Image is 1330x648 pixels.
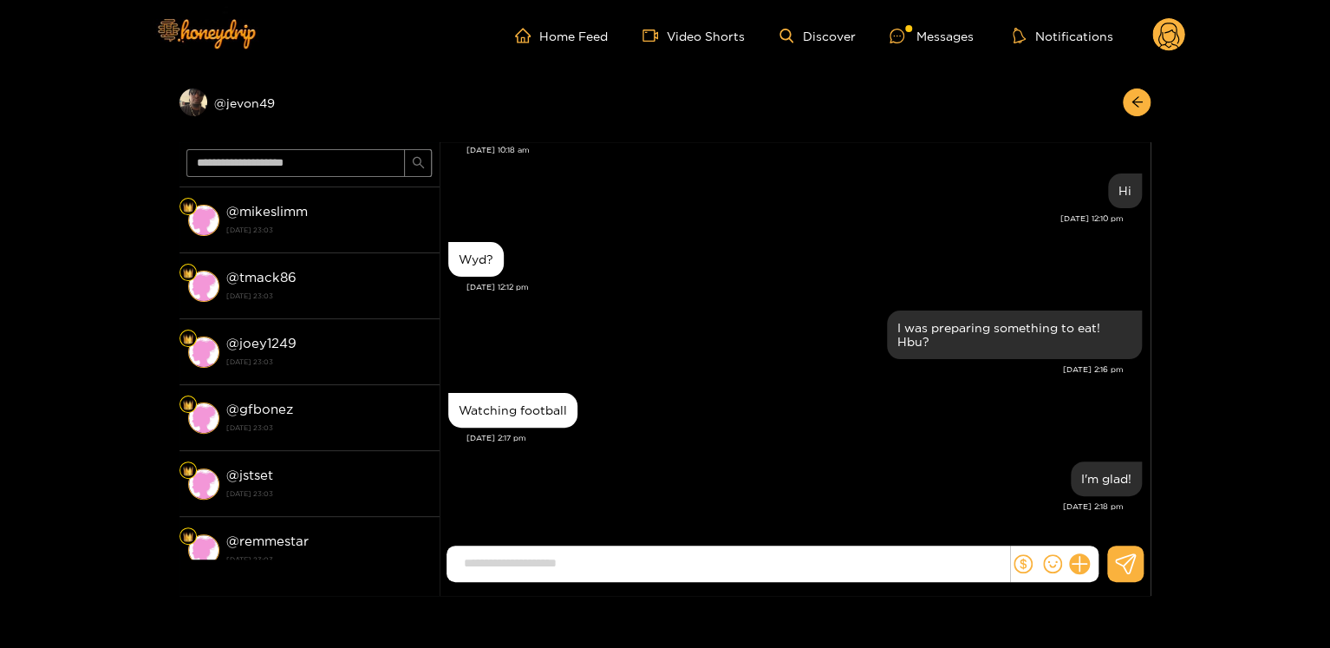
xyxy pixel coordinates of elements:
[448,213,1124,225] div: [DATE] 12:10 pm
[448,501,1124,513] div: [DATE] 2:18 pm
[887,311,1142,359] div: Sep. 14, 2:16 pm
[226,533,309,548] strong: @ remmestar
[226,552,431,567] strong: [DATE] 23:03
[466,432,1142,444] div: [DATE] 2:17 pm
[183,532,193,542] img: Fan Level
[642,28,667,43] span: video-camera
[459,252,493,266] div: Wyd?
[1081,472,1131,486] div: I'm glad!
[188,337,219,368] img: conversation
[183,268,193,278] img: Fan Level
[404,149,432,177] button: search
[1108,173,1142,208] div: Sep. 14, 12:10 pm
[183,400,193,410] img: Fan Level
[890,26,973,46] div: Messages
[188,271,219,302] img: conversation
[226,486,431,501] strong: [DATE] 23:03
[226,222,431,238] strong: [DATE] 23:03
[226,288,431,304] strong: [DATE] 23:03
[226,420,431,435] strong: [DATE] 23:03
[515,28,539,43] span: home
[226,204,308,219] strong: @ mikeslimm
[642,28,745,43] a: Video Shorts
[466,281,1142,293] div: [DATE] 12:12 pm
[1043,554,1062,573] span: smile
[183,202,193,213] img: Fan Level
[448,242,504,277] div: Sep. 14, 12:12 pm
[226,336,297,350] strong: @ joey1249
[1123,88,1151,116] button: arrow-left
[779,29,855,43] a: Discover
[188,534,219,566] img: conversation
[226,270,297,285] strong: @ tmack86
[179,88,440,116] div: @jevon49
[466,144,1142,156] div: [DATE] 10:18 am
[897,321,1131,349] div: I was preparing something to eat! Hbu?
[448,393,577,428] div: Sep. 14, 2:17 pm
[1010,551,1036,577] button: dollar
[183,334,193,344] img: Fan Level
[1131,95,1144,110] span: arrow-left
[226,402,293,416] strong: @ gfbonez
[188,468,219,500] img: conversation
[459,403,567,417] div: Watching football
[1071,461,1142,496] div: Sep. 14, 2:18 pm
[412,156,425,171] span: search
[188,403,219,434] img: conversation
[1007,27,1118,44] button: Notifications
[226,468,273,482] strong: @ jstset
[183,466,193,476] img: Fan Level
[226,354,431,370] strong: [DATE] 23:03
[515,28,608,43] a: Home Feed
[1118,184,1131,198] div: Hi
[1014,554,1033,573] span: dollar
[188,205,219,236] img: conversation
[448,363,1124,376] div: [DATE] 2:16 pm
